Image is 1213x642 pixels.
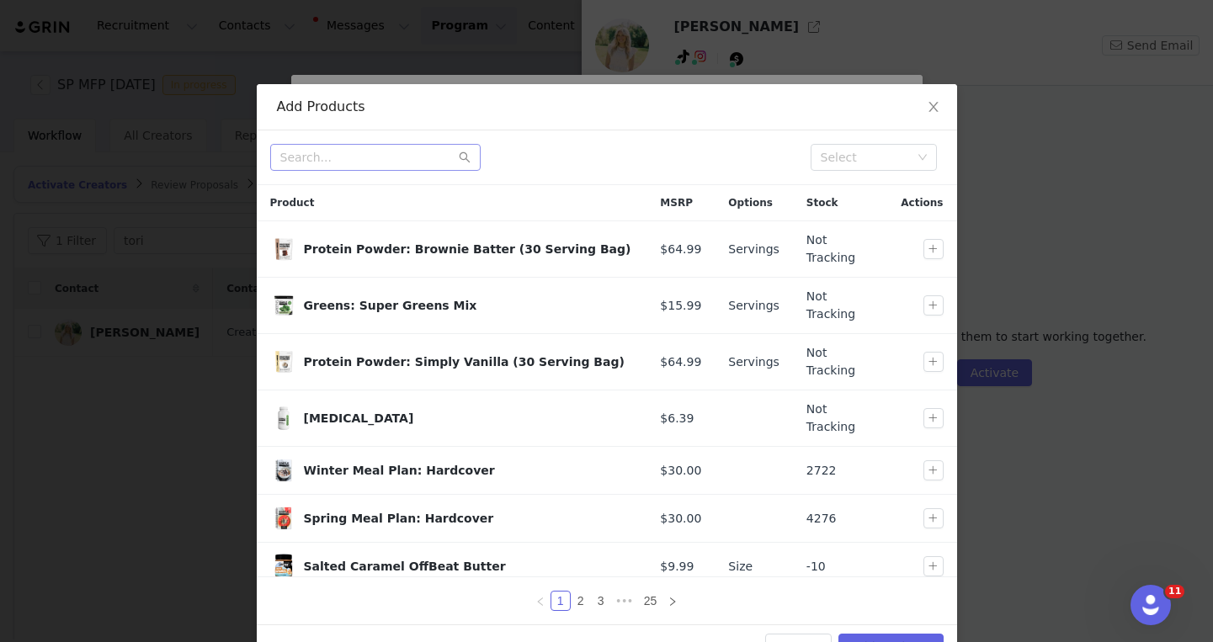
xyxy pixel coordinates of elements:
a: 2 [572,592,590,610]
i: icon: right [668,597,678,607]
img: 0c1c1a38edd7f24f0abdbe57ef16e247.png [270,457,297,484]
span: $6.39 [660,410,694,427]
button: Close [910,84,957,131]
span: Not Tracking [806,401,874,436]
div: Select [821,149,912,166]
span: $9.99 [660,558,694,576]
div: [MEDICAL_DATA] [304,410,634,427]
div: Greens: Super Greens Mix [304,297,634,315]
div: Servings [728,297,779,315]
div: Servings [728,353,779,371]
div: Salted Caramel OffBeat Butter [304,558,634,576]
li: Previous Page [530,591,551,611]
span: Not Tracking [806,344,874,379]
span: Stock [806,195,838,210]
img: SaltedCaramelNutButter12ozMainImage.png [270,553,297,580]
div: Winter Meal Plan: Hardcover [304,462,634,480]
span: Greens: Super Greens Mix [270,292,297,319]
i: icon: search [459,151,471,163]
span: Not Tracking [806,231,874,267]
li: 1 [551,591,571,611]
span: Protein Powder: Simply Vanilla (30 Serving Bag) [270,348,297,375]
span: -10 [806,558,826,576]
span: Winter Meal Plan: Hardcover [270,457,297,484]
a: 1 [551,592,570,610]
a: 25 [639,592,662,610]
div: Spring Meal Plan: Hardcover [304,510,634,528]
img: Protein_Chocolate_Brownie_Batter_30_2cacb9d8-e5b5-4d82-8cd3-8c03d942197c.png [270,236,297,263]
i: icon: down [918,152,928,164]
img: a3fc33155dbf6b16d5ad23dc5dcb27df.png [270,405,297,432]
span: 2722 [806,462,837,480]
span: $30.00 [660,462,701,480]
div: Servings [728,241,779,258]
span: MSRP [660,195,693,210]
li: 2 [571,591,591,611]
a: 3 [592,592,610,610]
span: 11 [1165,585,1184,598]
i: icon: close [927,100,940,114]
span: Product [270,195,315,210]
iframe: Intercom live chat [1131,585,1171,625]
img: MM_Protein_Simply_Vanilla_30_1520VAN2.png [270,348,297,375]
span: Salted Caramel OffBeat Butter [270,553,297,580]
span: $64.99 [660,241,701,258]
span: Protein Powder: Brownie Batter (30 Serving Bag) [270,236,297,263]
span: Digestive Enzymes [270,405,297,432]
span: $15.99 [660,297,701,315]
i: icon: left [535,597,545,607]
li: Next Page [662,591,683,611]
li: Next 3 Pages [611,591,638,611]
span: $30.00 [660,510,701,528]
span: $64.99 [660,353,701,371]
li: 25 [638,591,663,611]
img: eb5c18753b0ed602a1be680ef869d0e4.png [270,292,297,319]
div: Add Products [277,98,937,116]
span: Not Tracking [806,288,874,323]
span: Spring Meal Plan: Hardcover [270,505,297,532]
div: Actions [887,185,956,220]
div: Protein Powder: Brownie Batter (30 Serving Bag) [304,241,634,258]
span: ••• [611,591,638,611]
div: Size [728,558,779,576]
span: 4276 [806,510,837,528]
input: Search... [270,144,481,171]
span: Options [728,195,773,210]
img: 5e762418e63e35ef4bfa44ab828ae25a.png [270,505,297,532]
li: 3 [591,591,611,611]
div: Protein Powder: Simply Vanilla (30 Serving Bag) [304,353,634,371]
